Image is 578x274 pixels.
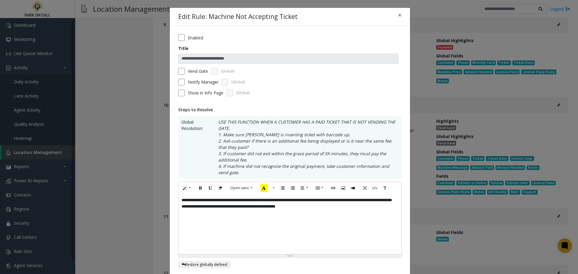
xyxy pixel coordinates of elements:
[178,45,188,51] label: Title
[278,183,288,193] button: Unordered list (CTRL+SHIFT+NUM7)
[178,261,231,268] button: Restore globally defined
[221,69,234,74] span: (Global)
[394,8,406,23] button: Close
[398,11,402,19] span: ×
[212,119,399,176] p: USE THIS FUNCTION WHEN A CUSTOMER HAS A PAID TICKET THAT IS NOT VENDING THE GATE. 1. Make sure [P...
[230,185,249,190] span: Open sans
[380,183,390,193] button: Help
[348,183,358,193] button: Video
[257,183,270,193] button: Recent Color
[195,183,206,193] button: Bold (CTRL+B)
[215,183,225,193] button: Remove Font Style (CTRL+\)
[188,90,223,96] span: Show in Info Page
[179,254,401,257] div: Resize
[297,183,311,193] button: Paragraph
[313,183,327,193] button: Table
[287,183,298,193] button: Ordered list (CTRL+SHIFT+NUM8)
[328,183,338,193] button: Link (CTRL+K)
[205,183,216,193] button: Underline (CTRL+U)
[370,183,380,193] button: Code View
[270,183,276,193] button: More Color
[236,90,250,96] span: (Global)
[188,79,219,85] label: Notify Manager
[360,183,370,193] button: Full Screen
[178,106,402,113] div: Steps to Resolve
[338,183,348,193] button: Picture
[188,68,208,74] label: Vend Gate
[227,183,256,192] button: Font Family
[231,79,245,85] span: (Global)
[178,12,298,22] h4: Edit Rule: Machine Not Accepting Ticket
[180,183,194,193] button: Style
[181,119,212,176] span: Global Resolution:
[188,35,203,41] label: Enabled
